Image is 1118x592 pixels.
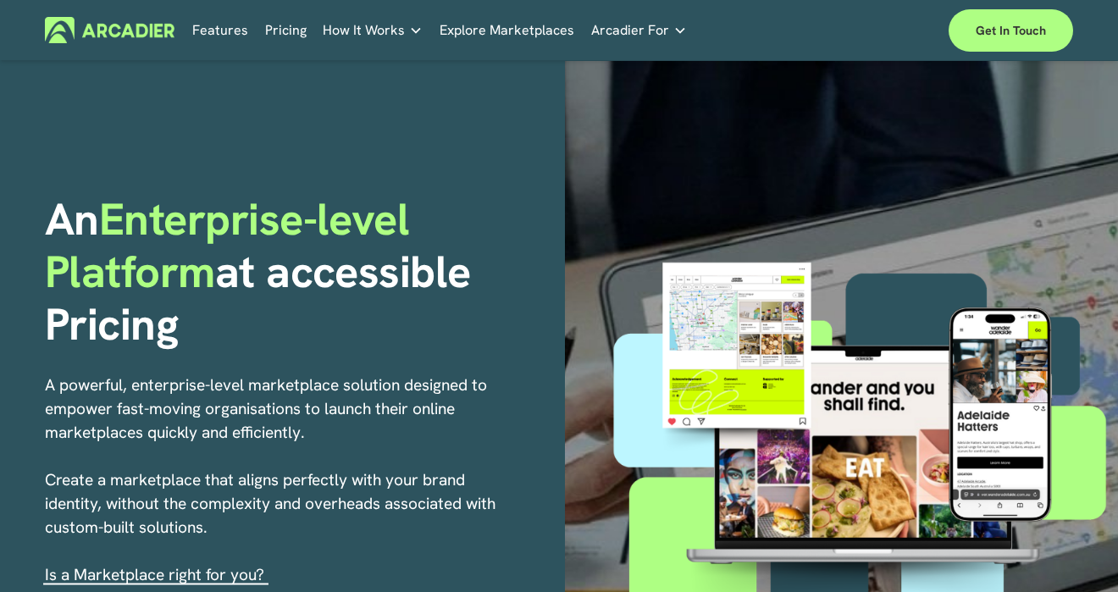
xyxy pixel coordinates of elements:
[45,194,553,351] h1: An at accessible Pricing
[591,17,687,43] a: folder dropdown
[440,17,574,43] a: Explore Marketplaces
[45,191,421,301] span: Enterprise-level Platform
[45,564,264,585] span: I
[45,17,174,43] img: Arcadier
[265,17,307,43] a: Pricing
[591,19,669,42] span: Arcadier For
[45,373,510,587] p: A powerful, enterprise-level marketplace solution designed to empower fast-moving organisations t...
[323,19,405,42] span: How It Works
[949,9,1073,52] a: Get in touch
[192,17,248,43] a: Features
[49,564,264,585] a: s a Marketplace right for you?
[323,17,423,43] a: folder dropdown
